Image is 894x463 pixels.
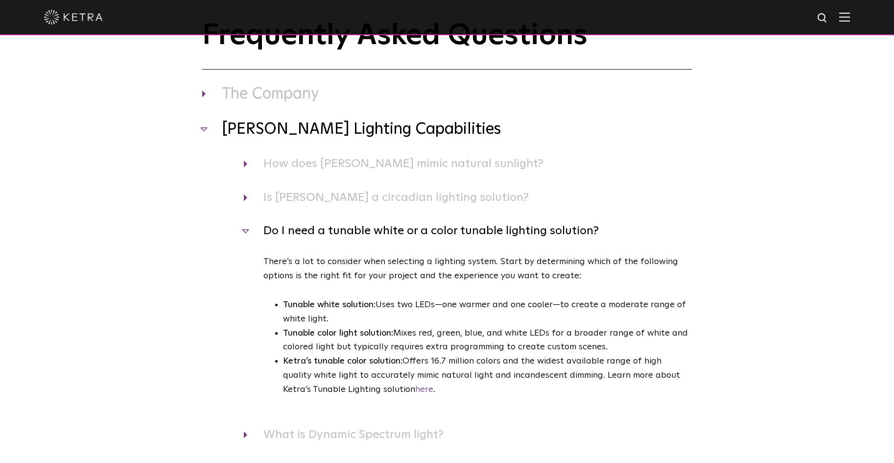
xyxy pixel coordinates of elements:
li: Mixes red, green, blue, and white LEDs for a broader range of white and colored light but typical... [283,326,692,355]
h3: The Company [202,84,692,105]
h4: Do I need a tunable white or a color tunable lighting solution? [244,221,692,240]
h4: What is Dynamic Spectrum light? [244,425,692,444]
li: Offers 16.7 million colors and the widest available range of high quality white light to accurate... [283,354,692,396]
a: here [415,385,433,394]
h1: Frequently Asked Questions [202,20,692,70]
strong: Ketra’s tunable color solution: [283,357,402,366]
img: Hamburger%20Nav.svg [839,12,850,22]
h4: How does [PERSON_NAME] mimic natural sunlight? [244,154,692,173]
p: There’s a lot to consider when selecting a lighting system. Start by determining which of the fol... [263,255,692,283]
img: ketra-logo-2019-white [44,10,103,24]
li: Uses two LEDs—one warmer and one cooler—to create a moderate range of white light. [283,298,692,326]
h3: [PERSON_NAME] Lighting Capabilities [202,120,692,140]
h4: Is [PERSON_NAME] a circadian lighting solution? [244,188,692,207]
img: search icon [817,12,829,24]
strong: Tunable white solution: [283,300,376,309]
strong: Tunable color light solution: [283,329,393,338]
